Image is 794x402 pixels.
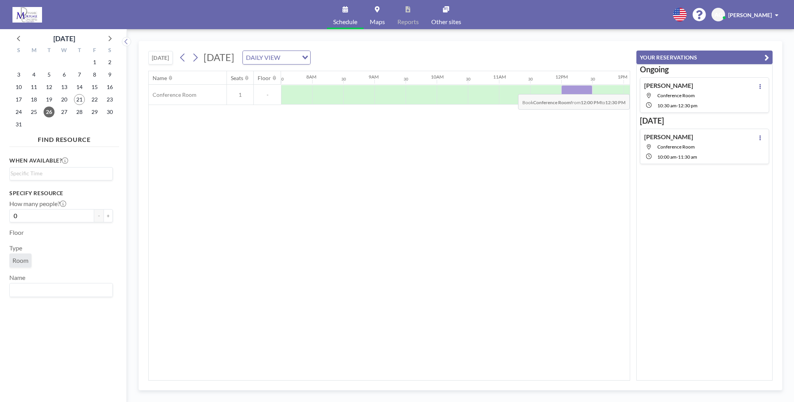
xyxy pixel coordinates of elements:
span: Maps [370,19,385,25]
span: 10:00 AM [657,154,676,160]
span: Conference Room [149,91,197,98]
h4: [PERSON_NAME] [644,82,693,89]
span: Sunday, August 24, 2025 [13,107,24,117]
div: Search for option [243,51,310,64]
span: Friday, August 15, 2025 [89,82,100,93]
h3: [DATE] [640,116,769,126]
label: Type [9,244,22,252]
div: S [102,46,117,56]
label: Name [9,274,25,281]
img: organization-logo [12,7,42,23]
span: - [676,103,678,108]
span: Wednesday, August 27, 2025 [59,107,70,117]
div: S [11,46,26,56]
span: Saturday, August 16, 2025 [104,82,115,93]
div: 8AM [306,74,316,80]
div: W [57,46,72,56]
div: 10AM [431,74,444,80]
div: 30 [528,77,533,82]
button: YOUR RESERVATIONS [636,51,773,64]
span: Saturday, August 23, 2025 [104,94,115,105]
div: Search for option [10,283,112,297]
span: AG [715,11,722,18]
div: Name [153,75,167,82]
span: Tuesday, August 5, 2025 [44,69,54,80]
h3: Specify resource [9,190,113,197]
span: Thursday, August 21, 2025 [74,94,85,105]
span: Wednesday, August 6, 2025 [59,69,70,80]
button: + [104,209,113,222]
span: Thursday, August 28, 2025 [74,107,85,117]
span: DAILY VIEW [244,52,282,63]
div: [DATE] [53,33,75,44]
h4: FIND RESOURCE [9,133,119,143]
b: 12:00 PM [581,100,601,105]
span: 11:30 AM [678,154,697,160]
div: 11AM [493,74,506,80]
label: How many people? [9,200,66,208]
span: Saturday, August 30, 2025 [104,107,115,117]
span: Tuesday, August 12, 2025 [44,82,54,93]
div: F [87,46,102,56]
span: 1 [227,91,253,98]
span: Other sites [431,19,461,25]
span: Tuesday, August 19, 2025 [44,94,54,105]
div: Seats [231,75,243,82]
span: Wednesday, August 20, 2025 [59,94,70,105]
span: Friday, August 29, 2025 [89,107,100,117]
div: T [72,46,87,56]
span: Monday, August 4, 2025 [28,69,39,80]
span: [PERSON_NAME] [728,12,772,18]
span: Sunday, August 3, 2025 [13,69,24,80]
b: 12:30 PM [605,100,625,105]
span: Monday, August 18, 2025 [28,94,39,105]
span: Sunday, August 17, 2025 [13,94,24,105]
div: 30 [404,77,408,82]
span: Friday, August 22, 2025 [89,94,100,105]
div: 30 [279,77,284,82]
div: 30 [590,77,595,82]
div: Search for option [10,168,112,179]
button: [DATE] [148,51,173,65]
span: Thursday, August 14, 2025 [74,82,85,93]
div: 9AM [369,74,379,80]
span: Friday, August 1, 2025 [89,57,100,68]
input: Search for option [283,52,297,63]
span: 10:30 AM [657,103,676,108]
span: 12:30 PM [678,103,697,108]
span: - [676,154,678,160]
div: 30 [341,77,346,82]
label: Floor [9,229,24,236]
span: Tuesday, August 26, 2025 [44,107,54,117]
div: 12PM [555,74,568,80]
span: Saturday, August 9, 2025 [104,69,115,80]
div: Floor [258,75,271,82]
span: Sunday, August 31, 2025 [13,119,24,130]
span: Thursday, August 7, 2025 [74,69,85,80]
input: Search for option [11,285,108,295]
div: M [26,46,42,56]
span: Friday, August 8, 2025 [89,69,100,80]
span: Wednesday, August 13, 2025 [59,82,70,93]
b: Conference Room [533,100,571,105]
span: [DATE] [204,51,234,63]
span: Reports [397,19,419,25]
span: Conference Room [657,93,695,98]
div: 1PM [618,74,627,80]
span: Sunday, August 10, 2025 [13,82,24,93]
span: Saturday, August 2, 2025 [104,57,115,68]
div: 30 [466,77,471,82]
h3: Ongoing [640,65,769,74]
input: Search for option [11,169,108,178]
button: - [94,209,104,222]
span: Book from to [518,94,630,110]
h4: [PERSON_NAME] [644,133,693,141]
span: Conference Room [657,144,695,150]
div: T [42,46,57,56]
span: - [254,91,281,98]
span: Schedule [333,19,357,25]
span: Room [12,257,28,264]
span: Monday, August 11, 2025 [28,82,39,93]
span: Monday, August 25, 2025 [28,107,39,117]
